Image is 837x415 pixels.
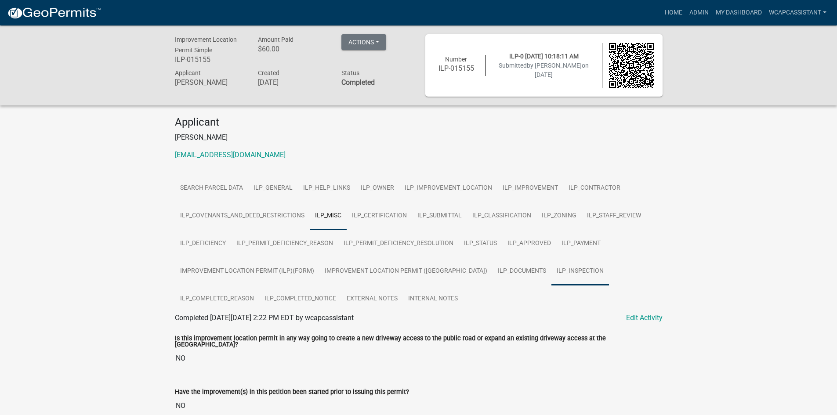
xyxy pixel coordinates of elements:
[175,174,248,202] a: Search Parcel Data
[338,230,459,258] a: ILP_PERMIT_DEFICIENCY_RESOLUTION
[259,285,341,313] a: ILP_COMPLETED_NOTICE
[434,64,479,72] h6: ILP-015155
[310,202,347,230] a: ILP_MISC
[609,43,654,88] img: QR code
[258,45,328,53] h6: $60.00
[459,230,502,258] a: ILP_STATUS
[175,116,663,129] h4: Applicant
[626,313,663,323] a: Edit Activity
[175,69,201,76] span: Applicant
[341,285,403,313] a: External Notes
[551,257,609,285] a: ILP_INSPECTION
[258,69,279,76] span: Created
[502,230,556,258] a: ILP_APPROVED
[175,285,259,313] a: ILP_COMPLETED_REASON
[175,314,354,322] span: Completed [DATE][DATE] 2:22 PM EDT by wcapcassistant
[175,202,310,230] a: ILP_COVENANTS_AND_DEED_RESTRICTIONS
[231,230,338,258] a: ILP_PERMIT_DEFICIENCY_REASON
[175,257,319,285] a: Improvement Location Permit (ILP)(Form)
[175,78,245,87] h6: [PERSON_NAME]
[175,389,409,395] label: Have the improvement(s) in this petition been started prior to issuing this permit?
[499,62,589,78] span: Submitted on [DATE]
[403,285,463,313] a: Internal Notes
[509,53,579,60] span: ILP-0 [DATE] 10:18:11 AM
[582,202,646,230] a: ILP_STAFF_REVIEW
[412,202,467,230] a: ILP_SUBMITTAL
[341,69,359,76] span: Status
[661,4,686,21] a: Home
[175,55,245,64] h6: ILP-015155
[536,202,582,230] a: ILP_ZONING
[445,56,467,63] span: Number
[175,151,286,159] a: [EMAIL_ADDRESS][DOMAIN_NAME]
[556,230,606,258] a: ILP_PAYMENT
[355,174,399,202] a: ILP_OWNER
[248,174,298,202] a: ILP_GENERAL
[258,78,328,87] h6: [DATE]
[175,230,231,258] a: ILP_DEFICIENCY
[175,336,663,348] label: Is this improvement location permit in any way going to create a new driveway access to the publi...
[319,257,493,285] a: Improvement Location Permit ([GEOGRAPHIC_DATA])
[467,202,536,230] a: ILP_CLASSIFICATION
[175,132,663,143] p: [PERSON_NAME]
[563,174,626,202] a: ILP_CONTRACTOR
[686,4,712,21] a: Admin
[399,174,497,202] a: ILP_IMPROVEMENT_LOCATION
[347,202,412,230] a: ILP_CERTIFICATION
[712,4,765,21] a: My Dashboard
[258,36,293,43] span: Amount Paid
[341,78,375,87] strong: Completed
[341,34,386,50] button: Actions
[175,36,237,54] span: Improvement Location Permit Simple
[765,4,830,21] a: wcapcassistant
[497,174,563,202] a: ILP_IMPROVEMENT
[527,62,582,69] span: by [PERSON_NAME]
[298,174,355,202] a: ILP_HELP_LINKS
[493,257,551,285] a: ILP_DOCUMENTS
